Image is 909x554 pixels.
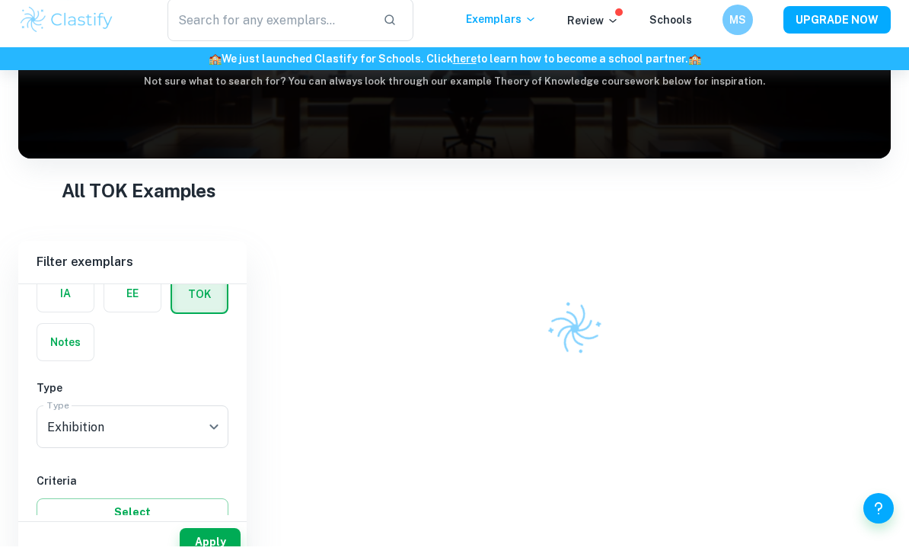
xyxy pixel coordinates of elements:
[167,6,371,49] input: Search for any exemplars...
[37,387,228,404] h6: Type
[104,283,161,319] button: EE
[567,20,619,37] p: Review
[729,19,747,36] h6: MS
[453,60,477,72] a: here
[722,12,753,43] button: MS
[688,60,701,72] span: 🏫
[37,480,228,497] h6: Criteria
[3,58,906,75] h6: We just launched Clastify for Schools. Click to learn how to become a school partner.
[466,18,537,35] p: Exemplars
[18,82,891,97] h6: Not sure what to search for? You can always look through our example Theory of Knowledge coursewo...
[37,331,94,368] button: Notes
[538,299,612,373] img: Clastify logo
[209,60,222,72] span: 🏫
[863,501,894,531] button: Help and Feedback
[18,248,247,291] h6: Filter exemplars
[18,12,115,43] img: Clastify logo
[47,406,69,419] label: Type
[172,283,227,320] button: TOK
[783,14,891,41] button: UPGRADE NOW
[37,413,228,456] div: Exhibition
[62,184,847,212] h1: All TOK Examples
[649,21,692,34] a: Schools
[37,283,94,319] button: IA
[37,506,228,533] button: Select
